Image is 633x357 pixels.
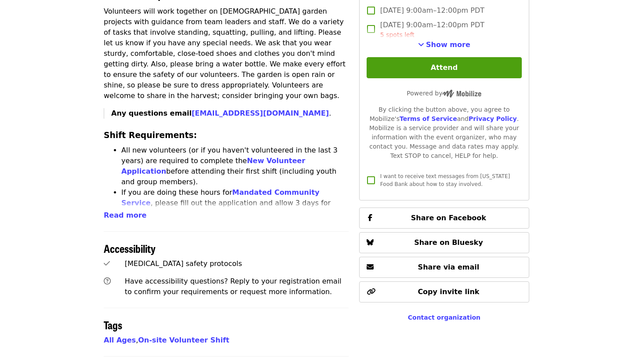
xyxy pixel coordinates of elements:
[469,115,517,122] a: Privacy Policy
[121,145,349,187] li: All new volunteers (or if you haven't volunteered in the last 3 years) are required to complete t...
[111,109,329,117] strong: Any questions email
[125,277,342,296] span: Have accessibility questions? Reply to your registration email to confirm your requirements or re...
[407,90,481,97] span: Powered by
[380,20,484,40] span: [DATE] 9:00am–12:00pm PDT
[411,214,486,222] span: Share on Facebook
[104,6,349,101] p: Volunteers will work together on [DEMOGRAPHIC_DATA] garden projects with guidance from team leade...
[426,40,470,49] span: Show more
[442,90,481,98] img: Powered by Mobilize
[367,105,522,160] div: By clicking the button above, you agree to Mobilize's and . Mobilize is a service provider and wi...
[418,263,480,271] span: Share via email
[380,5,484,16] span: [DATE] 9:00am–12:00pm PDT
[104,211,146,219] span: Read more
[104,336,138,344] span: ,
[111,108,349,119] p: .
[104,317,122,332] span: Tags
[359,208,529,229] button: Share on Facebook
[408,314,480,321] a: Contact organization
[104,336,136,344] a: All Ages
[414,238,483,247] span: Share on Bluesky
[104,131,197,140] strong: Shift Requirements:
[138,336,229,344] a: On-site Volunteer Shift
[104,210,146,221] button: Read more
[359,232,529,253] button: Share on Bluesky
[400,115,457,122] a: Terms of Service
[104,259,110,268] i: check icon
[380,173,510,187] span: I want to receive text messages from [US_STATE] Food Bank about how to stay involved.
[121,188,320,207] a: Mandated Community Service
[418,40,470,50] button: See more timeslots
[121,187,349,229] li: If you are doing these hours for , please fill out the application and allow 3 days for approval....
[104,240,156,256] span: Accessibility
[125,259,349,269] div: [MEDICAL_DATA] safety protocols
[380,31,415,38] span: 5 spots left
[192,109,329,117] a: [EMAIL_ADDRESS][DOMAIN_NAME]
[367,57,522,78] button: Attend
[418,288,479,296] span: Copy invite link
[359,257,529,278] button: Share via email
[104,277,111,285] i: question-circle icon
[359,281,529,302] button: Copy invite link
